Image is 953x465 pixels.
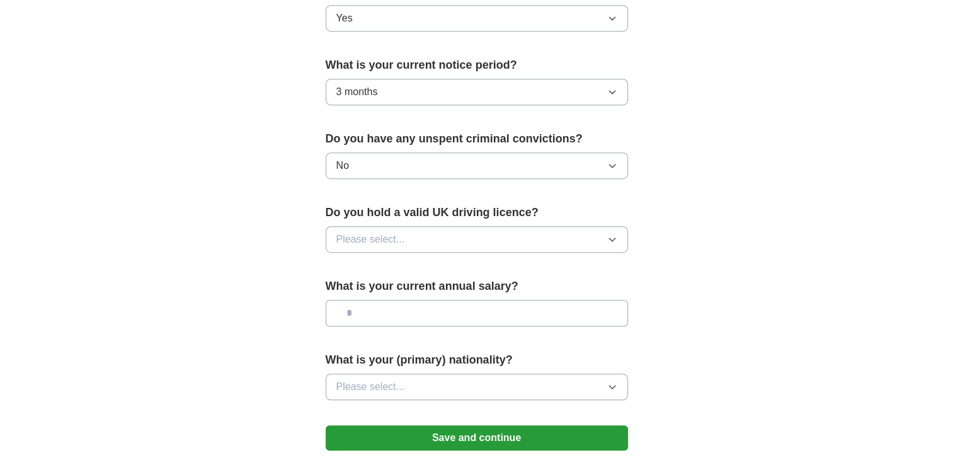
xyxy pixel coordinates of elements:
[326,152,628,179] button: No
[336,84,378,100] span: 3 months
[326,79,628,105] button: 3 months
[336,379,405,394] span: Please select...
[336,232,405,247] span: Please select...
[326,425,628,451] button: Save and continue
[336,11,353,26] span: Yes
[326,204,628,221] label: Do you hold a valid UK driving licence?
[336,158,349,173] span: No
[326,130,628,147] label: Do you have any unspent criminal convictions?
[326,57,628,74] label: What is your current notice period?
[326,374,628,400] button: Please select...
[326,352,628,369] label: What is your (primary) nationality?
[326,278,628,295] label: What is your current annual salary?
[326,5,628,32] button: Yes
[326,226,628,253] button: Please select...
